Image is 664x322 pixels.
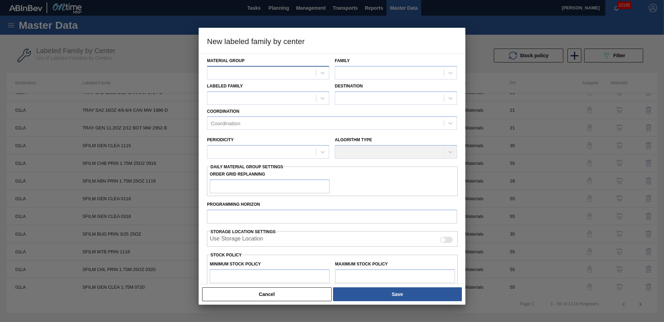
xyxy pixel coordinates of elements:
[210,164,283,169] span: Daily Material Group Settings
[207,137,234,142] label: Periodicity
[210,169,330,179] label: Order Grid Replanning
[210,262,261,266] label: Minimum Stock Policy
[335,262,388,266] label: Maximum Stock Policy
[202,287,332,301] button: Cancel
[207,84,243,88] label: Labeled Family
[210,236,263,244] label: When enabled, the system will display stocks from different storage locations.
[210,229,276,234] span: Storage Location Settings
[335,84,363,88] label: Destination
[207,109,239,114] label: Coordination
[335,137,372,142] label: Algorithm Type
[207,58,244,63] label: Material Group
[199,28,465,54] h3: New labeled family by center
[207,200,457,210] label: Programming Horizon
[211,120,240,126] div: Coordination
[335,58,350,63] label: Family
[333,287,462,301] button: Save
[210,253,242,257] label: Stock Policy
